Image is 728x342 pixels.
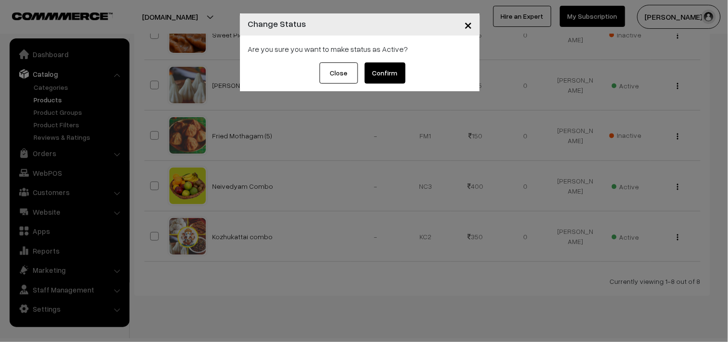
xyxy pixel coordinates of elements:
button: Confirm [365,62,406,84]
div: Are you sure you want to make status as Active? [248,43,472,55]
button: Close [456,10,480,39]
h4: Change Status [248,17,306,30]
button: Close [320,62,358,84]
span: × [464,15,472,33]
